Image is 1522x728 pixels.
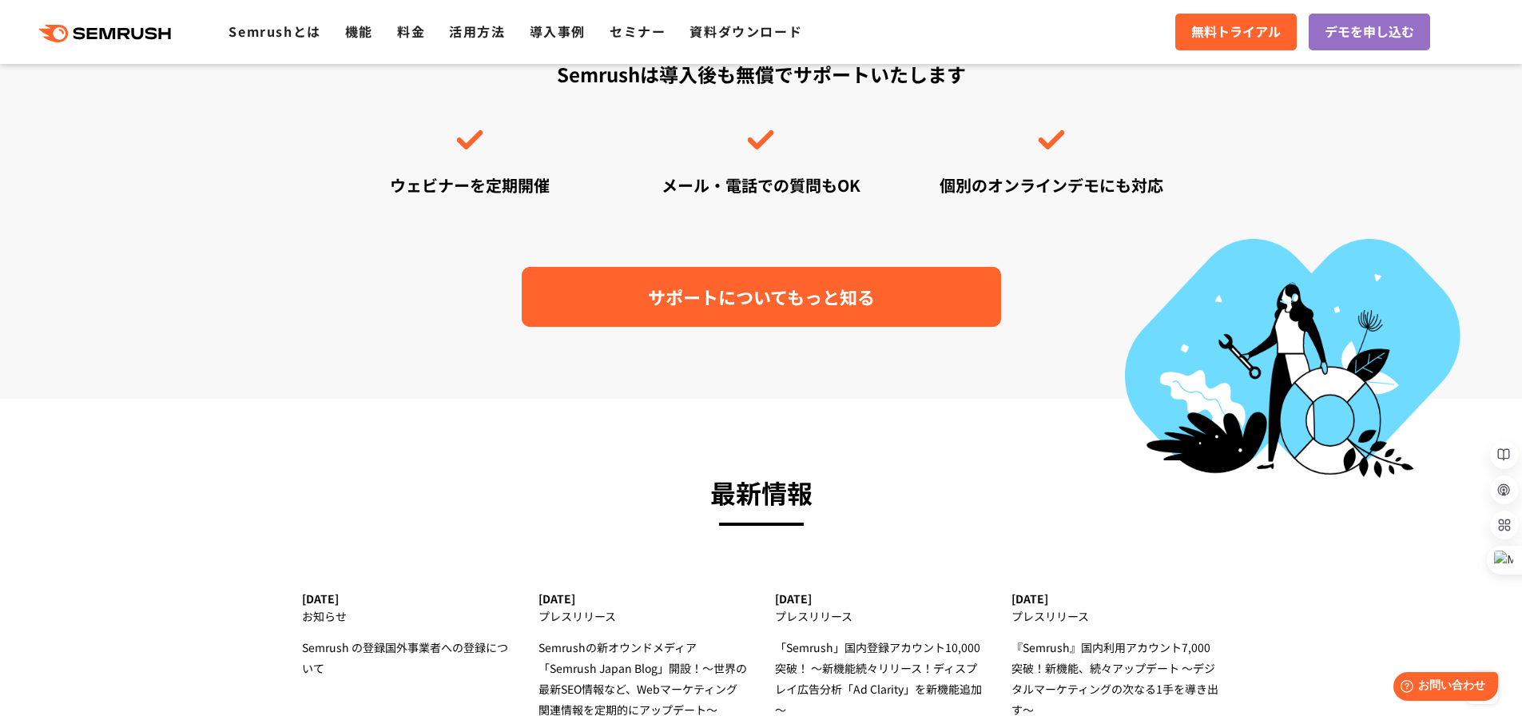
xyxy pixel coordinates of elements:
[775,592,984,720] a: [DATE] プレスリリース 「Semrush」国内登録アカウント10,000突破！ ～新機能続々リリース！ディスプレイ広告分析「Ad Clarity」を新機能追加～
[397,22,425,41] a: 料金
[302,471,1221,514] h3: 最新情報
[775,639,982,718] span: 「Semrush」国内登録アカウント10,000突破！ ～新機能続々リリース！ディスプレイ広告分析「Ad Clarity」を新機能追加～
[775,606,984,627] div: プレスリリース
[522,267,1001,327] a: サポートについてもっと知る
[530,22,586,41] a: 導入事例
[228,22,320,41] a: Semrushとは
[538,592,747,720] a: [DATE] プレスリリース Semrushの新オウンドメディア 「Semrush Japan Blog」開設！～世界の最新SEO情報など、Webマーケティング関連情報を定期的にアップデート～
[1325,22,1414,42] span: デモを申し込む
[1011,639,1218,718] span: 『Semrush』国内利用アカウント7,000突破！新機能、続々アップデート ～デジタルマーケティングの次なる1手を導き出す～
[1011,592,1220,720] a: [DATE] プレスリリース 『Semrush』国内利用アカウント7,000突破！新機能、続々アップデート ～デジタルマーケティングの次なる1手を導き出す～
[449,22,505,41] a: 活用方法
[1191,22,1281,42] span: 無料トライアル
[923,173,1180,197] div: 個別のオンラインデモにも対応
[302,592,511,606] div: [DATE]
[302,592,511,678] a: [DATE] お知らせ Semrush の登録国外事業者への登録について
[775,592,984,606] div: [DATE]
[342,60,1181,197] div: Semrushは導入後も無償でサポートいたします
[302,606,511,627] div: お知らせ
[538,592,747,606] div: [DATE]
[538,639,747,718] span: Semrushの新オウンドメディア 「Semrush Japan Blog」開設！～世界の最新SEO情報など、Webマーケティング関連情報を定期的にアップデート～
[538,606,747,627] div: プレスリリース
[689,22,802,41] a: 資料ダウンロード
[1309,14,1430,50] a: デモを申し込む
[342,173,599,197] div: ウェビナーを定期開催
[610,22,666,41] a: セミナー
[1011,592,1220,606] div: [DATE]
[1380,666,1504,710] iframe: Help widget launcher
[1175,14,1297,50] a: 無料トライアル
[345,22,373,41] a: 機能
[1011,606,1220,627] div: プレスリリース
[632,173,889,197] div: メール・電話での質問もOK
[302,639,508,676] span: Semrush の登録国外事業者への登録について
[648,283,875,311] span: サポートについてもっと知る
